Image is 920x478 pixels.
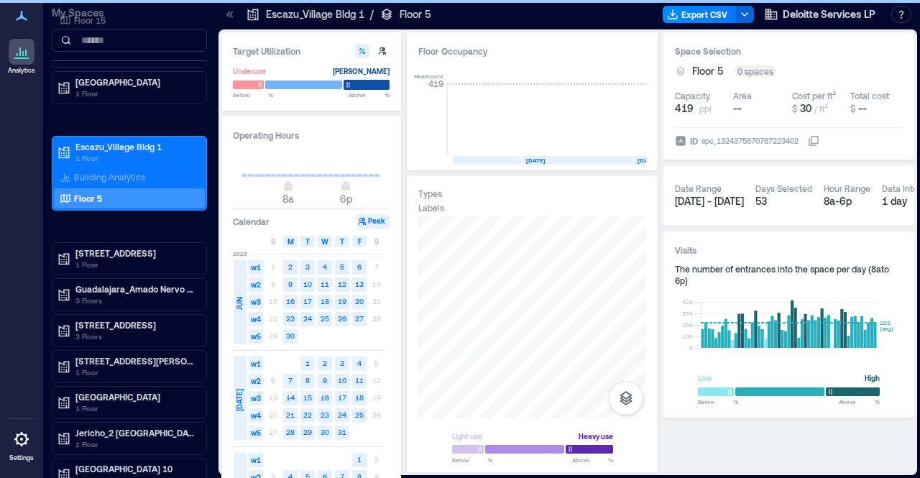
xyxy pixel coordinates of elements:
[321,314,329,323] text: 25
[286,331,295,340] text: 30
[286,297,295,305] text: 16
[682,321,693,328] tspan: 200
[698,397,738,406] span: Below %
[340,193,352,205] span: 6p
[675,90,710,101] div: Capacity
[374,236,379,247] span: S
[271,236,275,247] span: S
[233,249,247,258] span: 2025
[305,236,310,247] span: T
[249,329,263,344] span: w5
[234,389,245,411] span: [DATE]
[74,193,102,204] p: Floor 5
[338,410,346,419] text: 24
[74,14,106,26] p: Floor 15
[249,408,263,423] span: w4
[357,359,362,367] text: 4
[699,103,712,114] span: ppl
[400,7,431,22] p: Floor 5
[675,263,903,286] div: The number of entrances into the space per day ( 8a to 6p )
[792,90,836,101] div: Cost per ft²
[356,214,390,229] button: Peak
[321,410,329,419] text: 23
[814,104,828,114] span: / ft²
[349,91,390,99] span: Above %
[682,333,693,340] tspan: 100
[288,376,293,385] text: 7
[675,44,903,58] h3: Space Selection
[286,314,295,323] text: 23
[370,7,374,22] p: /
[338,280,346,288] text: 12
[233,44,390,58] h3: Target Utilization
[249,426,263,440] span: w5
[321,393,329,402] text: 16
[249,295,263,309] span: w3
[418,188,442,199] div: Types
[824,194,870,208] div: 8a - 6p
[682,298,693,305] tspan: 400
[303,428,312,436] text: 29
[323,262,327,271] text: 4
[303,314,312,323] text: 24
[418,44,646,58] div: Floor Occupancy
[75,355,196,367] p: [STREET_ADDRESS][PERSON_NAME]
[357,262,362,271] text: 6
[75,259,196,270] p: 1 Floor
[357,455,362,464] text: 1
[303,280,312,288] text: 10
[690,134,698,148] span: ID
[75,141,196,152] p: Escazu_Village Bldg 1
[675,101,694,116] span: 419
[358,236,362,247] span: F
[75,295,196,306] p: 3 Floors
[418,202,444,213] div: Labels
[75,76,196,88] p: [GEOGRAPHIC_DATA]
[321,297,329,305] text: 18
[4,35,40,79] a: Analytics
[338,376,346,385] text: 10
[675,243,903,257] h3: Visits
[75,438,196,450] p: 1 Floor
[52,6,207,20] p: My Spaces
[249,391,263,405] span: w3
[288,262,293,271] text: 2
[338,393,346,402] text: 17
[75,247,196,259] p: [STREET_ADDRESS]
[858,102,867,114] span: --
[75,427,196,438] p: Jericho_2 [GEOGRAPHIC_DATA]
[8,66,35,75] p: Analytics
[266,7,364,22] p: Escazu_Village Bldg 1
[760,3,880,26] button: Deloitte Services LP
[234,297,245,310] span: JUN
[340,359,344,367] text: 3
[323,359,327,367] text: 2
[675,183,722,194] div: Date Range
[340,236,344,247] span: T
[675,195,744,207] span: [DATE] - [DATE]
[355,410,364,419] text: 25
[355,393,364,402] text: 18
[321,236,328,247] span: W
[338,428,346,436] text: 31
[689,344,693,351] tspan: 0
[305,359,310,367] text: 1
[74,171,145,183] p: Building Analytics
[338,314,346,323] text: 26
[572,456,613,464] span: Above %
[75,367,196,378] p: 1 Floor
[638,157,657,164] text: [DATE]
[800,102,811,114] span: 30
[355,376,364,385] text: 11
[75,283,196,295] p: Guadalajara_Amado Nervo #2200
[287,236,294,247] span: M
[233,64,266,78] div: Underuse
[682,310,693,317] tspan: 300
[839,397,880,406] span: Above %
[333,64,390,78] div: [PERSON_NAME]
[286,428,295,436] text: 28
[249,374,263,388] span: w2
[4,422,39,466] a: Settings
[824,183,870,194] div: Hour Range
[75,403,196,414] p: 1 Floor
